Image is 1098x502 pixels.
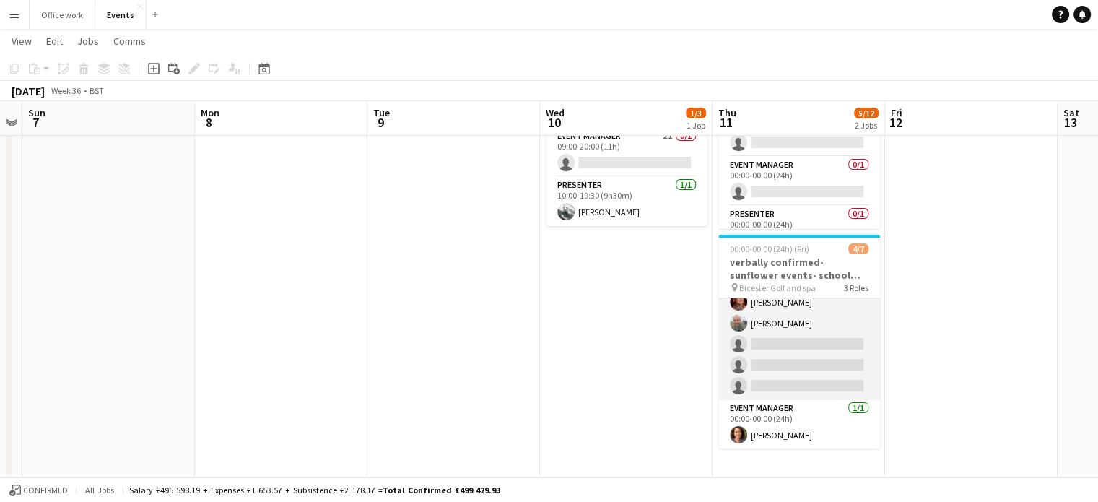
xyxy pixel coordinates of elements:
[201,106,219,119] span: Mon
[739,282,816,293] span: Bicester Golf and spa
[730,243,809,254] span: 00:00-00:00 (24h) (Fri)
[77,35,99,48] span: Jobs
[6,32,38,51] a: View
[718,157,880,206] app-card-role: Event Manager0/100:00-00:00 (24h)
[82,485,117,495] span: All jobs
[23,485,68,495] span: Confirmed
[544,114,565,131] span: 10
[46,35,63,48] span: Edit
[90,85,104,96] div: BST
[718,106,736,119] span: Thu
[718,267,880,400] app-card-role: Crew1I2/500:00-00:00 (24h)[PERSON_NAME][PERSON_NAME]
[48,85,84,96] span: Week 36
[546,177,707,226] app-card-role: Presenter1/110:00-19:30 (9h30m)[PERSON_NAME]
[7,482,70,498] button: Confirmed
[371,114,390,131] span: 9
[95,1,147,29] button: Events
[1061,114,1079,131] span: 13
[26,114,45,131] span: 7
[718,235,880,449] app-job-card: 00:00-00:00 (24h) (Fri)4/7verbally confirmed- sunflower events- school sports day Bicester Golf a...
[686,108,706,118] span: 1/3
[854,108,879,118] span: 5/12
[40,32,69,51] a: Edit
[12,84,45,98] div: [DATE]
[113,35,146,48] span: Comms
[855,120,878,131] div: 2 Jobs
[687,120,705,131] div: 1 Job
[546,106,565,119] span: Wed
[129,485,500,495] div: Salary £495 598.19 + Expenses £1 653.57 + Subsistence £2 178.17 =
[718,206,880,255] app-card-role: Presenter0/100:00-00:00 (24h)
[373,106,390,119] span: Tue
[108,32,152,51] a: Comms
[718,400,880,449] app-card-role: Event Manager1/100:00-00:00 (24h)[PERSON_NAME]
[383,485,500,495] span: Total Confirmed £499 429.93
[546,128,707,177] app-card-role: Event Manager2I0/109:00-20:00 (11h)
[71,32,105,51] a: Jobs
[848,243,868,254] span: 4/7
[891,106,902,119] span: Fri
[716,114,736,131] span: 11
[889,114,902,131] span: 12
[718,256,880,282] h3: verbally confirmed- sunflower events- school sports day
[199,114,219,131] span: 8
[844,282,868,293] span: 3 Roles
[1063,106,1079,119] span: Sat
[30,1,95,29] button: Office work
[12,35,32,48] span: View
[28,106,45,119] span: Sun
